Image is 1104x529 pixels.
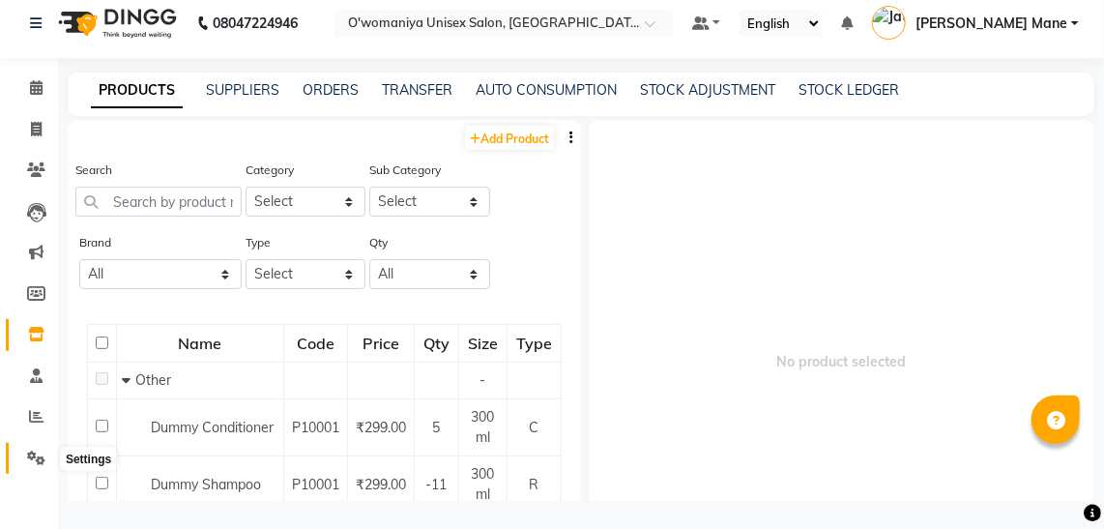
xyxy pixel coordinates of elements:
span: ₹299.00 [356,419,406,436]
span: Dummy Conditioner [151,419,274,436]
a: STOCK ADJUSTMENT [640,81,775,99]
input: Search by product name or code [75,187,242,217]
label: Search [75,162,112,179]
span: -11 [426,476,448,493]
div: Qty [416,326,457,361]
a: Add Product [465,126,554,150]
div: Settings [61,448,116,471]
span: P10001 [292,476,339,493]
label: Sub Category [369,162,441,179]
span: 300 ml [472,408,495,446]
a: ORDERS [303,81,359,99]
div: Size [460,326,506,361]
label: Brand [79,234,111,251]
label: Qty [369,234,388,251]
span: 5 [433,419,441,436]
span: ₹299.00 [356,476,406,493]
span: Other [135,371,171,389]
span: C [530,419,539,436]
span: P10001 [292,419,339,436]
img: Jateen Mane [872,6,906,40]
span: Collapse Row [122,371,135,389]
span: [PERSON_NAME] Mane [915,14,1067,34]
label: Type [246,234,271,251]
a: TRANSFER [382,81,452,99]
a: STOCK LEDGER [799,81,899,99]
div: Type [508,326,560,361]
a: SUPPLIERS [206,81,279,99]
span: Dummy Shampoo [151,476,261,493]
span: R [530,476,539,493]
div: Name [118,326,282,361]
a: PRODUCTS [91,73,183,108]
div: Code [285,326,346,361]
label: Category [246,162,294,179]
div: Price [349,326,413,361]
span: 300 ml [472,465,495,503]
span: - [480,371,486,389]
a: AUTO CONSUMPTION [476,81,617,99]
